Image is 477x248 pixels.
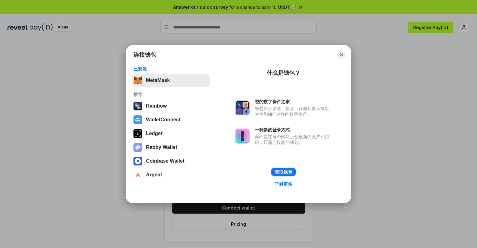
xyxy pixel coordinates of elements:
button: Close [337,50,346,59]
img: svg+xml,%3Csvg%20width%3D%2228%22%20height%3D%2228%22%20viewBox%3D%220%200%2028%2028%22%20fill%3D... [133,157,142,165]
button: MetaMask [132,74,210,87]
div: Rabby Wallet [146,144,177,150]
img: svg+xml,%3Csvg%20width%3D%2228%22%20height%3D%2228%22%20viewBox%3D%220%200%2028%2028%22%20fill%3D... [133,115,142,124]
div: MetaMask [146,78,170,83]
img: svg+xml,%3Csvg%20xmlns%3D%22http%3A%2F%2Fwww.w3.org%2F2000%2Fsvg%22%20fill%3D%22none%22%20viewBox... [235,129,250,144]
button: Ledger [132,127,210,140]
div: 而不是在每个网站上创建新的账户和密码，只需连接您的钱包。 [255,134,332,145]
div: 推荐 [133,92,208,97]
div: 一种新的登录方式 [255,127,332,133]
img: svg+xml,%3Csvg%20xmlns%3D%22http%3A%2F%2Fwww.w3.org%2F2000%2Fsvg%22%20fill%3D%22none%22%20viewBox... [235,100,250,115]
div: WalletConnect [146,117,181,123]
h1: 连接钱包 [133,51,156,58]
div: Rainbow [146,103,167,109]
img: svg+xml,%3Csvg%20xmlns%3D%22http%3A%2F%2Fwww.w3.org%2F2000%2Fsvg%22%20fill%3D%22none%22%20viewBox... [133,143,142,152]
div: 您的数字资产之家 [255,99,332,104]
img: svg+xml,%3Csvg%20xmlns%3D%22http%3A%2F%2Fwww.w3.org%2F2000%2Fsvg%22%20width%3D%2228%22%20height%3... [133,129,142,138]
img: svg+xml,%3Csvg%20width%3D%2228%22%20height%3D%2228%22%20viewBox%3D%220%200%2028%2028%22%20fill%3D... [133,170,142,179]
button: Argent [132,169,210,181]
a: 了解更多 [271,180,296,188]
div: Coinbase Wallet [146,158,184,164]
button: WalletConnect [132,114,210,126]
button: 获取钱包 [271,168,296,176]
button: Rainbow [132,100,210,112]
div: 钱包用于发送、接收、存储和显示像以太坊和NFT这样的数字资产。 [255,106,332,117]
div: 什么是钱包？ [267,69,300,77]
div: Ledger [146,131,163,136]
div: 了解更多 [275,181,292,187]
button: Rabby Wallet [132,141,210,154]
div: Argent [146,172,162,178]
button: Coinbase Wallet [132,155,210,167]
img: svg+xml,%3Csvg%20fill%3D%22none%22%20height%3D%2233%22%20viewBox%3D%220%200%2035%2033%22%20width%... [133,76,142,85]
div: 获取钱包 [275,169,292,175]
div: 已安装 [133,66,208,72]
img: svg+xml,%3Csvg%20width%3D%22120%22%20height%3D%22120%22%20viewBox%3D%220%200%20120%20120%22%20fil... [133,102,142,110]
